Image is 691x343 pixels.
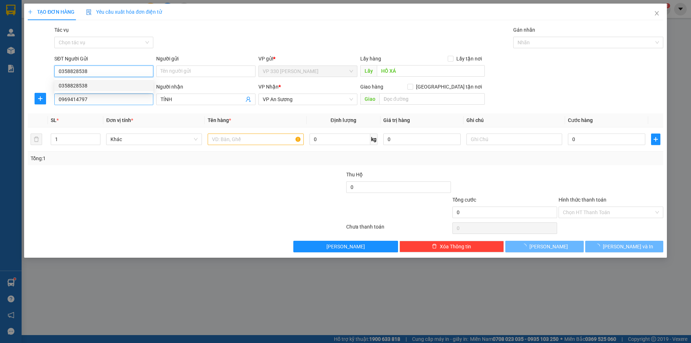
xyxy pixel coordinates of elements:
input: VD: Bàn, Ghế [208,134,303,145]
label: Gán nhãn [513,27,535,33]
span: SL [51,117,57,123]
span: user-add [245,96,251,102]
span: loading [595,244,603,249]
input: Dọc đường [379,93,485,105]
span: VP An Sương [263,94,353,105]
div: Người gửi [156,55,255,63]
img: icon [86,9,92,15]
span: kg [370,134,378,145]
span: Lấy tận nơi [453,55,485,63]
label: Hình thức thanh toán [559,197,606,203]
span: close [654,10,660,16]
div: 0358828538 [54,80,153,91]
span: delete [432,244,437,249]
label: Tác vụ [54,27,69,33]
span: VP Nhận [258,84,279,90]
span: Tổng cước [452,197,476,203]
th: Ghi chú [464,113,565,127]
div: 0358828538 [59,82,149,90]
span: Lấy hàng [360,56,381,62]
span: [GEOGRAPHIC_DATA] tận nơi [413,83,485,91]
input: Dọc đường [377,65,485,77]
button: delete [31,134,42,145]
span: Định lượng [331,117,356,123]
span: loading [521,244,529,249]
span: Khác [110,134,198,145]
span: VP 330 Lê Duẫn [263,66,353,77]
span: Đơn vị tính [106,117,133,123]
button: plus [651,134,660,145]
span: Yêu cầu xuất hóa đơn điện tử [86,9,162,15]
span: Giao [360,93,379,105]
span: [PERSON_NAME] và In [603,243,653,251]
input: Ghi Chú [466,134,562,145]
span: Thu Hộ [346,172,363,177]
div: Tổng: 1 [31,154,267,162]
span: [PERSON_NAME] [529,243,568,251]
span: Cước hàng [568,117,593,123]
span: Lấy [360,65,377,77]
span: TẠO ĐƠN HÀNG [28,9,74,15]
span: Giá trị hàng [383,117,410,123]
span: plus [35,96,46,101]
span: Tên hàng [208,117,231,123]
span: plus [651,136,660,142]
div: Chưa thanh toán [345,223,452,235]
button: plus [35,93,46,104]
div: Người nhận [156,83,255,91]
button: deleteXóa Thông tin [399,241,504,252]
button: [PERSON_NAME] và In [585,241,663,252]
input: 0 [383,134,461,145]
button: [PERSON_NAME] [505,241,583,252]
span: [PERSON_NAME] [326,243,365,251]
div: SĐT Người Gửi [54,55,153,63]
span: plus [28,9,33,14]
button: [PERSON_NAME] [293,241,398,252]
span: Xóa Thông tin [440,243,471,251]
button: Close [647,4,667,24]
div: VP gửi [258,55,357,63]
span: Giao hàng [360,84,383,90]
